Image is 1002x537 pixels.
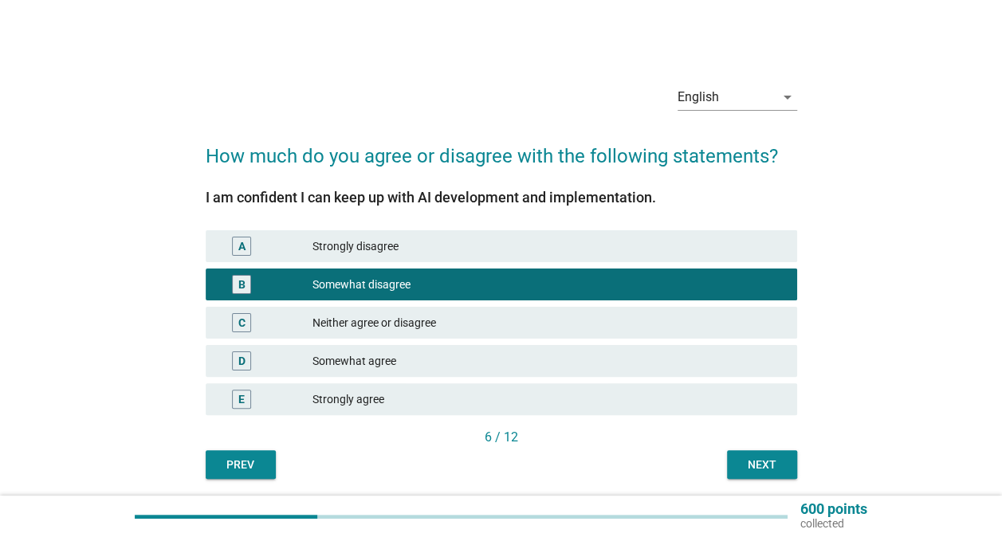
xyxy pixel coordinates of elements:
div: Strongly disagree [312,237,784,256]
button: Prev [206,450,276,479]
p: 600 points [800,502,867,516]
i: arrow_drop_down [778,88,797,107]
div: Neither agree or disagree [312,313,784,332]
div: Somewhat disagree [312,275,784,294]
div: Somewhat agree [312,351,784,370]
div: 6 / 12 [206,428,797,447]
button: Next [727,450,797,479]
div: B [238,276,246,293]
div: C [238,315,246,331]
div: E [238,391,245,408]
h2: How much do you agree or disagree with the following statements? [206,126,797,171]
div: English [678,90,719,104]
div: Strongly agree [312,390,784,409]
div: Next [740,457,784,473]
p: collected [800,516,867,531]
div: Prev [218,457,263,473]
div: I am confident I can keep up with AI development and implementation. [206,186,797,208]
div: A [238,238,246,255]
div: D [238,353,246,370]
